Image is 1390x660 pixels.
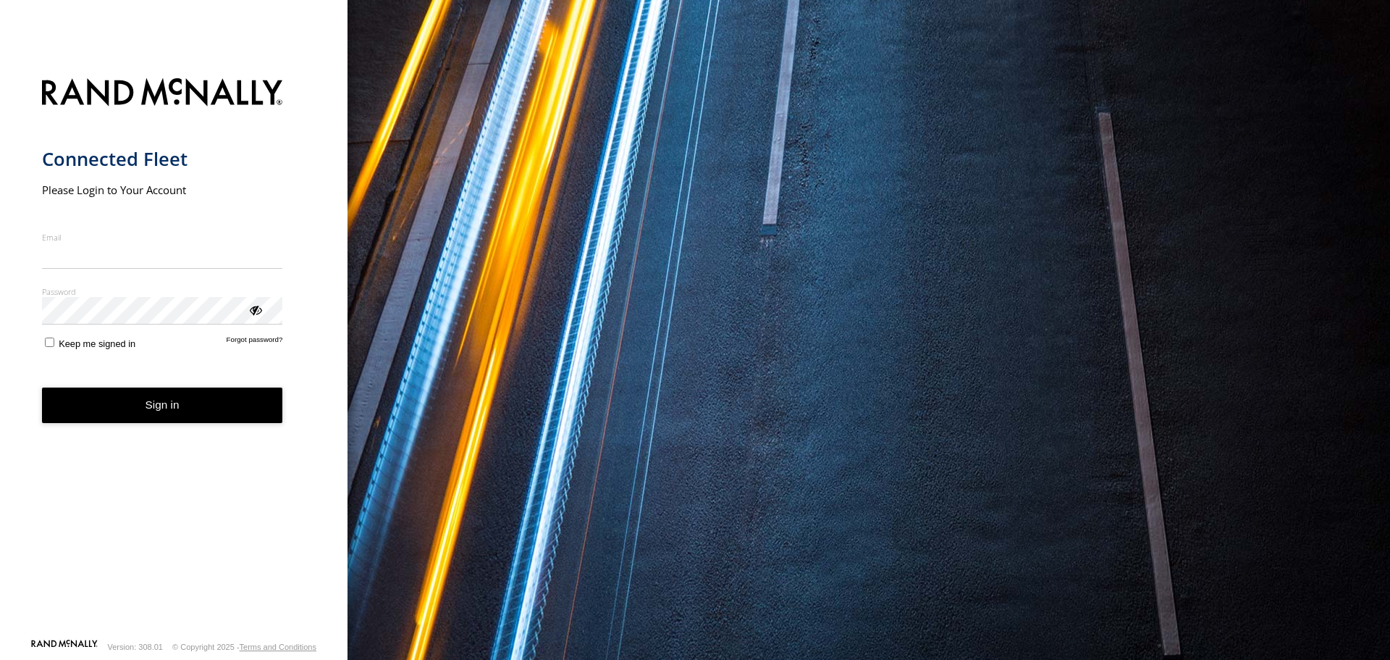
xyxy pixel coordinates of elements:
form: main [42,70,306,638]
a: Forgot password? [227,335,283,349]
div: © Copyright 2025 - [172,643,316,651]
div: Version: 308.01 [108,643,163,651]
img: Rand McNally [42,75,283,112]
span: Keep me signed in [59,338,135,349]
label: Email [42,232,283,243]
a: Terms and Conditions [240,643,316,651]
a: Visit our Website [31,640,98,654]
label: Password [42,286,283,297]
input: Keep me signed in [45,338,54,347]
h1: Connected Fleet [42,147,283,171]
button: Sign in [42,388,283,423]
h2: Please Login to Your Account [42,183,283,197]
div: ViewPassword [248,302,262,317]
